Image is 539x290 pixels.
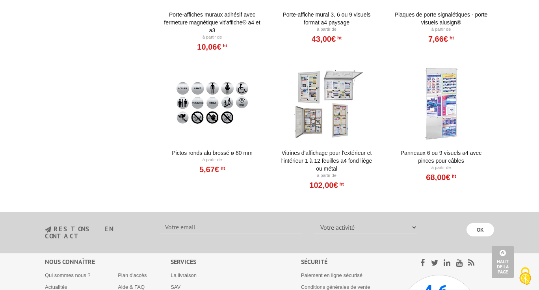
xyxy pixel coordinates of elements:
[448,35,454,41] sup: HT
[45,284,67,290] a: Actualités
[301,257,400,266] div: Sécurité
[221,43,227,48] sup: HT
[164,34,261,41] p: À partir de
[278,173,375,179] p: À partir de
[428,37,454,41] a: 7,66€HT
[278,149,375,173] a: Vitrines d'affichage pour l'extérieur et l'intérieur 1 à 12 feuilles A4 fond liège ou métal
[301,284,370,290] a: Conditions générales de vente
[45,226,51,233] img: newsletter.jpg
[171,257,301,266] div: Services
[219,165,225,171] sup: HT
[197,45,227,49] a: 10,06€HT
[45,257,171,266] div: Nous connaître
[118,284,145,290] a: Aide & FAQ
[511,263,539,290] button: Cookies (fenêtre modale)
[492,246,514,278] a: Haut de la page
[199,167,225,172] a: 5,67€HT
[171,284,180,290] a: SAV
[301,272,362,278] a: Paiement en ligne sécurisé
[426,175,456,180] a: 68,00€HT
[392,165,490,171] p: À partir de
[392,11,490,26] a: Plaques de porte signalétiques - Porte Visuels AluSign®
[164,149,261,157] a: Pictos ronds alu brossé Ø 80 mm
[338,181,344,187] sup: HT
[309,183,344,188] a: 102,00€HT
[171,272,197,278] a: La livraison
[164,11,261,34] a: Porte-affiches muraux adhésif avec fermeture magnétique VIT’AFFICHE® A4 et A3
[45,272,91,278] a: Qui sommes nous ?
[450,173,456,179] sup: HT
[160,221,302,234] input: Votre email
[118,272,147,278] a: Plan d'accès
[515,266,535,286] img: Cookies (fenêtre modale)
[312,37,342,41] a: 43,00€HT
[336,35,342,41] sup: HT
[164,157,261,163] p: À partir de
[392,26,490,33] p: À partir de
[278,26,375,33] p: À partir de
[278,11,375,26] a: Porte-affiche mural 3, 6 ou 9 visuels format A4 paysage
[45,226,149,240] h3: restons en contact
[392,149,490,165] a: Panneaux 6 ou 9 visuels A4 avec pinces pour câbles
[467,223,494,236] input: OK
